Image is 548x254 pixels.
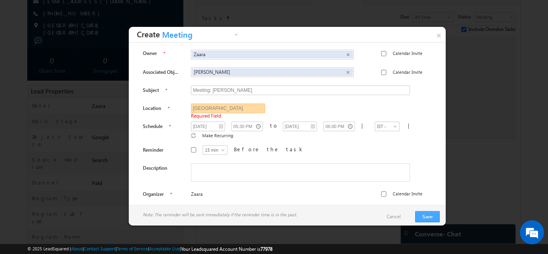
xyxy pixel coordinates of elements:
[42,42,135,53] div: Chat with us now
[27,245,272,253] span: © 2025 LeadSquared | | | | |
[194,51,339,57] span: Zaara
[375,123,390,166] span: IST - (GMT+05:30) [GEOGRAPHIC_DATA], [GEOGRAPHIC_DATA], [GEOGRAPHIC_DATA], [GEOGRAPHIC_DATA]
[408,122,413,129] span: |
[132,4,151,23] div: Minimize live chat window
[137,27,240,42] h3: Create
[143,69,180,76] label: Associated Object
[143,165,167,172] label: Description
[260,246,272,252] span: 77978
[143,50,157,57] label: Owner
[415,211,440,222] button: Save
[393,69,422,76] label: Calendar Invite
[361,122,366,129] span: |
[432,27,446,41] a: ×
[375,122,400,131] a: IST - (GMT+05:30) [GEOGRAPHIC_DATA], [GEOGRAPHIC_DATA], [GEOGRAPHIC_DATA], [GEOGRAPHIC_DATA]
[71,246,83,251] a: About
[117,246,148,251] a: Terms of Service
[393,190,422,197] label: Calendar Invite
[143,211,297,218] span: Note: The reminder will be sent immediately if the reminder time is in the past.
[143,87,159,94] label: Subject
[160,30,240,42] a: Meeting
[202,133,233,138] span: Make Recurring
[234,146,304,153] label: Before the task
[160,30,232,43] span: Meeting
[143,123,162,130] label: Schedule
[109,197,146,208] em: Start Chat
[143,191,164,198] label: Organizer
[191,191,353,198] span: Zaara
[181,246,272,252] span: Your Leadsquared Account Number is
[194,69,339,75] span: [PERSON_NAME]
[143,146,163,154] label: Reminder
[191,113,221,119] span: Required Field
[143,105,161,112] label: Location
[393,50,422,57] label: Calendar Invite
[387,213,409,220] a: Cancel
[14,42,34,53] img: d_60004797649_company_0_60004797649
[203,146,227,154] span: 15 min
[84,246,116,251] a: Contact Support
[346,51,350,58] span: ×
[10,74,146,190] textarea: Type your message and hit 'Enter'
[346,69,350,76] span: ×
[203,145,227,155] a: 15 min
[270,122,274,129] div: to
[149,246,180,251] a: Acceptable Use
